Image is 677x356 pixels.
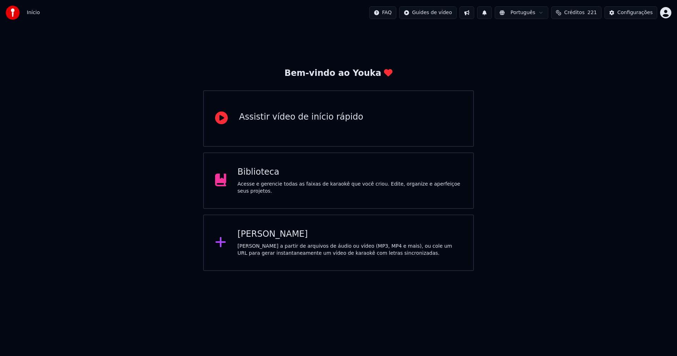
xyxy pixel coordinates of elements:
[238,243,462,257] div: [PERSON_NAME] a partir de arquivos de áudio ou vídeo (MP3, MP4 e mais), ou cole um URL para gerar...
[239,111,363,123] div: Assistir vídeo de início rápido
[6,6,20,20] img: youka
[285,68,392,79] div: Bem-vindo ao Youka
[564,9,585,16] span: Créditos
[369,6,396,19] button: FAQ
[604,6,657,19] button: Configurações
[238,167,462,178] div: Biblioteca
[551,6,602,19] button: Créditos221
[587,9,597,16] span: 221
[399,6,457,19] button: Guides de vídeo
[27,9,40,16] nav: breadcrumb
[617,9,653,16] div: Configurações
[238,229,462,240] div: [PERSON_NAME]
[27,9,40,16] span: Início
[238,181,462,195] div: Acesse e gerencie todas as faixas de karaokê que você criou. Edite, organize e aperfeiçoe seus pr...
